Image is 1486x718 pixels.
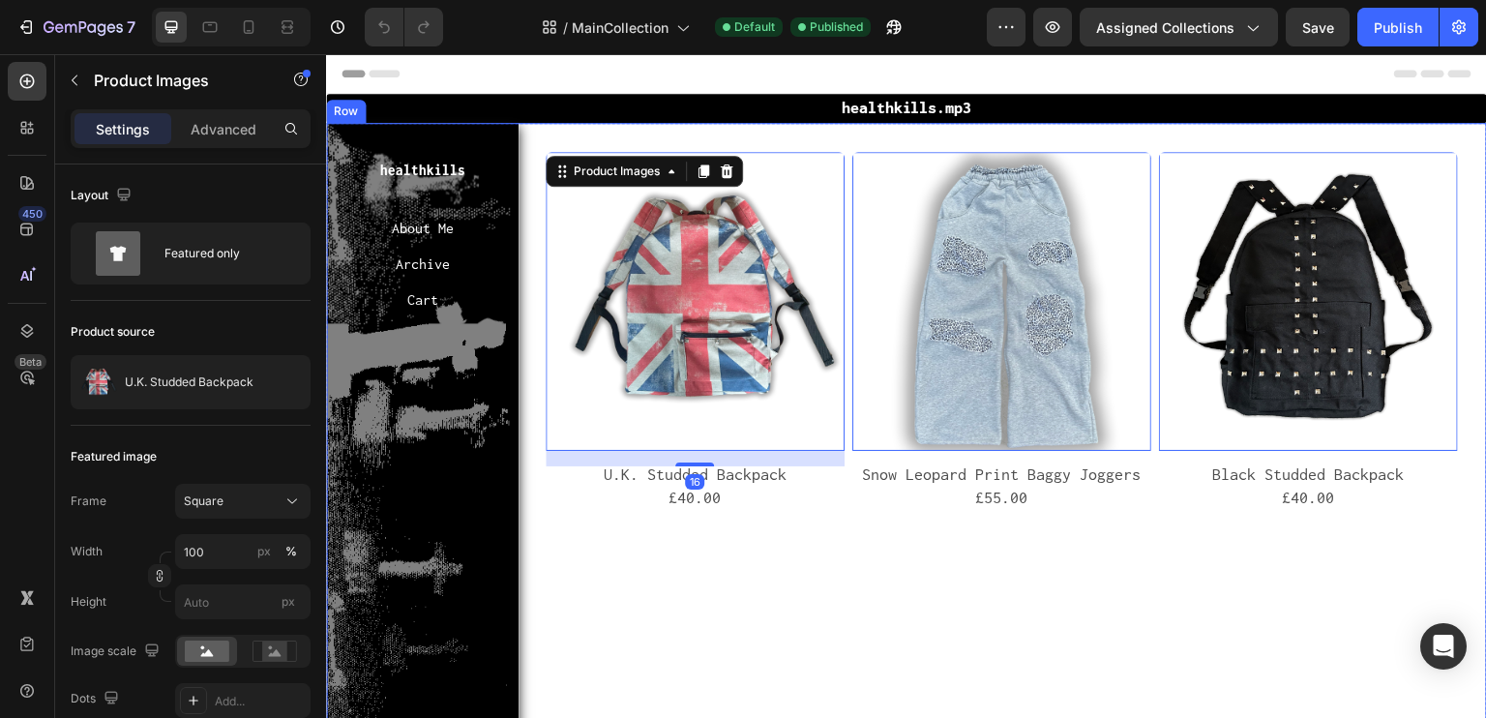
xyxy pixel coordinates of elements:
[526,407,825,434] h2: Snow Leopard Print Baggy Joggers
[8,8,144,46] button: 7
[1096,17,1234,38] span: Assigned Collections
[365,8,443,46] div: Undo/Redo
[1420,623,1467,670] div: Open Intercom Messenger
[184,493,223,510] span: Square
[954,431,1010,457] div: £40.00
[71,448,157,465] div: Featured image
[282,594,295,609] span: px
[215,693,306,710] div: Add...
[175,584,311,619] input: px
[833,407,1132,434] h2: Black Studded Backpack
[71,593,106,611] label: Height
[78,363,117,402] img: product feature img
[326,54,1486,718] iframe: Design area
[191,119,256,139] p: Advanced
[71,639,163,665] div: Image scale
[280,540,303,563] button: px
[1302,19,1334,36] span: Save
[253,540,276,563] button: %
[15,354,46,370] div: Beta
[810,18,863,36] span: Published
[1374,17,1422,38] div: Publish
[71,493,106,510] label: Frame
[94,69,258,92] p: Product Images
[127,15,135,39] p: 7
[71,686,123,712] div: Dots
[4,48,36,66] div: Row
[1286,8,1350,46] button: Save
[125,375,253,389] p: U.K. Studded Backpack
[734,18,775,36] span: Default
[572,17,669,38] span: MainCollection
[175,484,311,519] button: Square
[341,431,397,457] div: £40.00
[1080,8,1278,46] button: Assigned Collections
[647,431,703,457] div: £55.00
[833,98,1132,397] a: Black Studded Backpack
[563,17,568,38] span: /
[257,543,271,560] div: px
[71,183,135,209] div: Layout
[71,323,155,341] div: Product source
[359,420,378,435] div: 16
[71,543,103,560] label: Width
[220,407,519,434] h2: U.K. Studded Backpack
[175,534,311,569] input: px%
[18,206,46,222] div: 450
[164,231,282,276] div: Featured only
[526,98,825,397] a: Snow Leopard Print Baggy Joggers
[285,543,297,560] div: %
[1357,8,1439,46] button: Publish
[96,119,150,139] p: Settings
